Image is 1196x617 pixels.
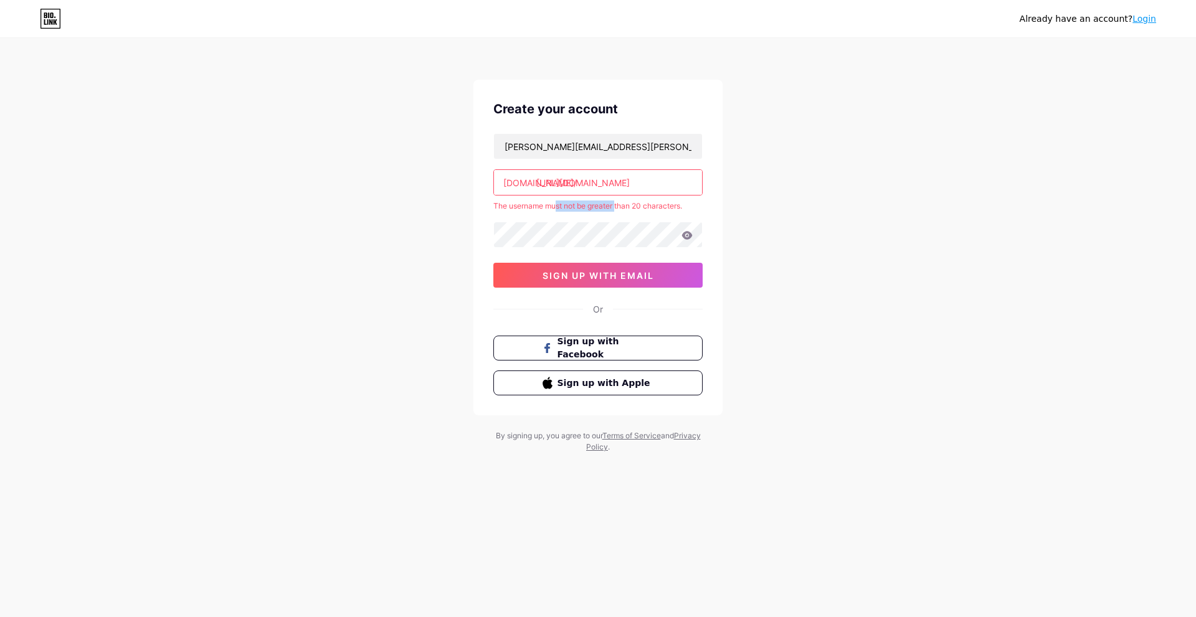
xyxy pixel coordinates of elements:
[1132,14,1156,24] a: Login
[558,335,654,361] span: Sign up with Facebook
[493,200,703,212] div: The username must not be greater than 20 characters.
[493,336,703,360] button: Sign up with Facebook
[593,303,603,316] div: Or
[494,170,702,195] input: username
[602,431,661,440] a: Terms of Service
[493,263,703,288] button: sign up with email
[493,100,703,118] div: Create your account
[503,176,577,189] div: [DOMAIN_NAME]/
[493,370,703,395] button: Sign up with Apple
[543,270,654,281] span: sign up with email
[558,377,654,390] span: Sign up with Apple
[492,430,704,453] div: By signing up, you agree to our and .
[1020,12,1156,26] div: Already have an account?
[494,134,702,159] input: Email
